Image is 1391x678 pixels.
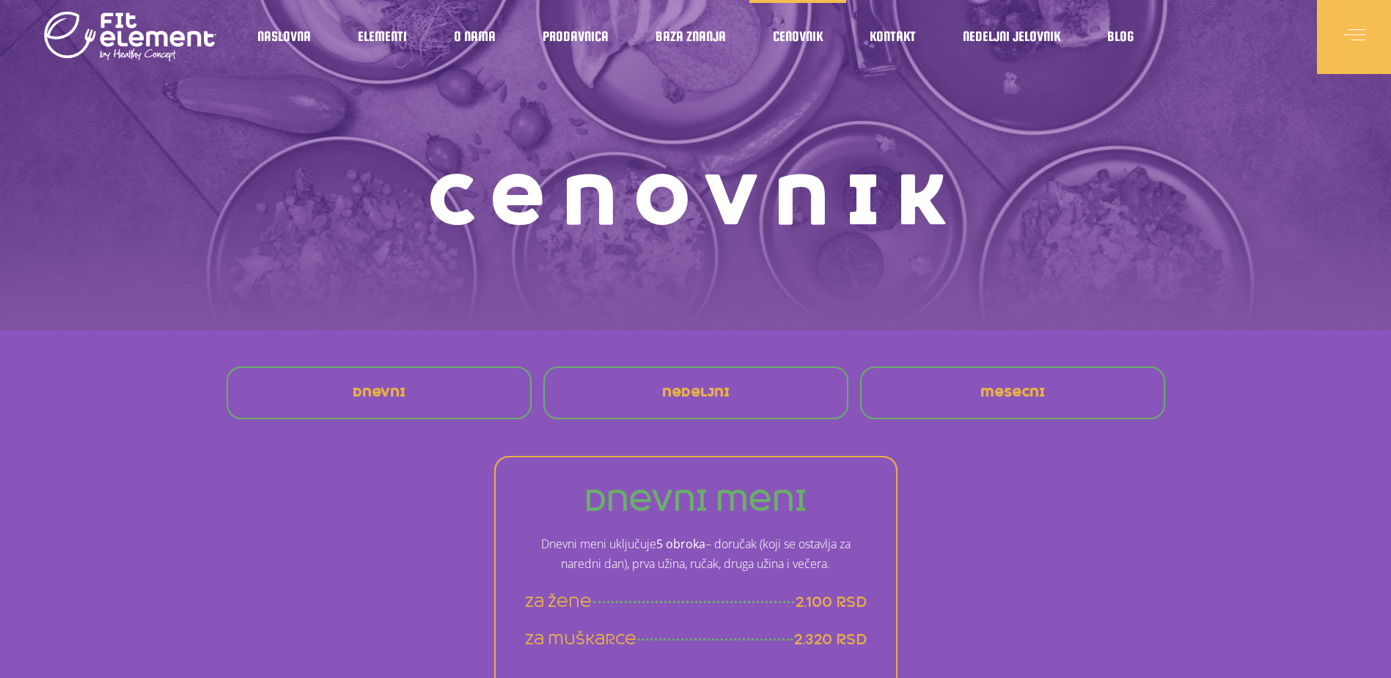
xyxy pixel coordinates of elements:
p: Dnevni meni uključuje – doručak (koji se ostavlja za naredni dan), prva užina, ručak, druga užina... [525,534,867,574]
span: Elementi [358,33,407,40]
span: Cenovnik [773,33,823,40]
span: O nama [454,33,496,40]
span: Dnevni [353,387,405,399]
span: nedeljni [662,387,730,399]
span: Kontakt [870,33,916,40]
span: 2.100 rsd [796,593,867,611]
strong: 5 obroka [656,536,705,552]
h1: Cenovnik [219,169,1172,235]
span: Naslovna [257,33,311,40]
span: mesecni [980,387,1045,399]
span: za žene [525,593,592,611]
span: Baza znanja [656,33,726,40]
a: nedeljni [650,375,741,410]
span: Nedeljni jelovnik [963,33,1060,40]
span: Prodavnica [543,33,609,40]
img: logo light [44,7,216,66]
span: za muškarce [525,630,636,649]
span: 2.320 rsd [794,630,867,649]
h3: dnevni meni [525,487,867,515]
a: Dnevni [341,375,417,410]
span: Blog [1107,33,1134,40]
a: mesecni [969,375,1057,410]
